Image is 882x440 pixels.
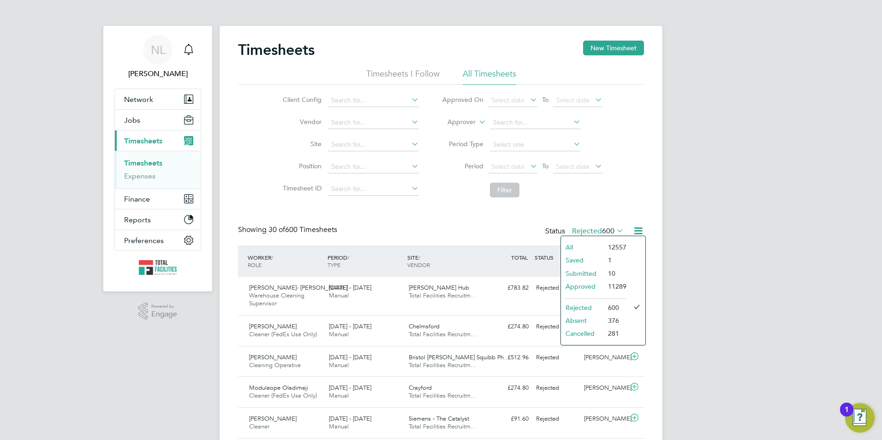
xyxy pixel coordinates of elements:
[249,392,317,399] span: Cleaner (FedEx Use Only)
[603,314,626,327] li: 376
[463,68,516,85] li: All Timesheets
[561,280,603,293] li: Approved
[238,225,339,235] div: Showing
[491,96,524,104] span: Select date
[490,183,519,197] button: Filter
[329,353,371,361] span: [DATE] - [DATE]
[248,261,262,268] span: ROLE
[329,422,349,430] span: Manual
[539,94,551,106] span: To
[329,392,349,399] span: Manual
[561,241,603,254] li: All
[556,96,590,104] span: Select date
[328,94,419,107] input: Search for...
[347,254,349,261] span: /
[442,162,483,170] label: Period
[139,260,177,275] img: tfrecruitment-logo-retina.png
[603,267,626,280] li: 10
[442,140,483,148] label: Period Type
[114,68,201,79] span: Nicola Lawrence
[603,327,626,340] li: 281
[329,415,371,422] span: [DATE] - [DATE]
[249,361,301,369] span: Cleaning Operative
[409,392,477,399] span: Total Facilities Recruitm…
[561,301,603,314] li: Rejected
[409,322,440,330] span: Chelmsford
[328,161,419,173] input: Search for...
[249,322,297,330] span: [PERSON_NAME]
[329,284,371,291] span: [DATE] - [DATE]
[151,303,177,310] span: Powered by
[115,209,201,230] button: Reports
[434,118,476,127] label: Approver
[366,68,440,85] li: Timesheets I Follow
[539,160,551,172] span: To
[245,249,325,273] div: WORKER
[124,159,162,167] a: Timesheets
[484,319,532,334] div: £274.80
[329,330,349,338] span: Manual
[328,116,419,129] input: Search for...
[409,415,469,422] span: Siemens - The Catalyst
[484,280,532,296] div: £783.82
[249,353,297,361] span: [PERSON_NAME]
[280,140,322,148] label: Site
[249,422,269,430] span: Cleaner
[409,353,510,361] span: Bristol [PERSON_NAME] Squibb Ph…
[249,284,348,291] span: [PERSON_NAME]- [PERSON_NAME]
[328,138,419,151] input: Search for...
[532,350,580,365] div: Rejected
[484,411,532,427] div: £91.60
[532,381,580,396] div: Rejected
[407,261,430,268] span: VENDOR
[602,226,614,236] span: 600
[484,350,532,365] div: £512.96
[545,225,626,238] div: Status
[138,303,178,320] a: Powered byEngage
[561,267,603,280] li: Submitted
[115,110,201,130] button: Jobs
[572,226,624,236] label: Rejected
[124,236,164,245] span: Preferences
[103,26,212,291] nav: Main navigation
[603,241,626,254] li: 12557
[556,162,590,171] span: Select date
[115,230,201,250] button: Preferences
[280,118,322,126] label: Vendor
[561,327,603,340] li: Cancelled
[409,361,477,369] span: Total Facilities Recruitm…
[151,44,165,56] span: NL
[124,95,153,104] span: Network
[603,301,626,314] li: 600
[490,116,581,129] input: Search for...
[124,172,155,180] a: Expenses
[329,322,371,330] span: [DATE] - [DATE]
[532,280,580,296] div: Rejected
[561,314,603,327] li: Absent
[409,384,432,392] span: Crayford
[114,35,201,79] a: NL[PERSON_NAME]
[603,280,626,293] li: 11289
[329,361,349,369] span: Manual
[845,403,875,433] button: Open Resource Center, 1 new notification
[580,350,628,365] div: [PERSON_NAME]
[580,381,628,396] div: [PERSON_NAME]
[845,410,849,422] div: 1
[329,291,349,299] span: Manual
[409,284,469,291] span: [PERSON_NAME] Hub
[409,291,477,299] span: Total Facilities Recruitm…
[418,254,420,261] span: /
[115,89,201,109] button: Network
[115,131,201,151] button: Timesheets
[580,411,628,427] div: [PERSON_NAME]
[532,249,580,266] div: STATUS
[280,184,322,192] label: Timesheet ID
[490,138,581,151] input: Select one
[249,291,304,307] span: Warehouse Cleaning Supervisor
[329,384,371,392] span: [DATE] - [DATE]
[280,95,322,104] label: Client Config
[325,249,405,273] div: PERIOD
[532,319,580,334] div: Rejected
[151,310,177,318] span: Engage
[484,381,532,396] div: £274.80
